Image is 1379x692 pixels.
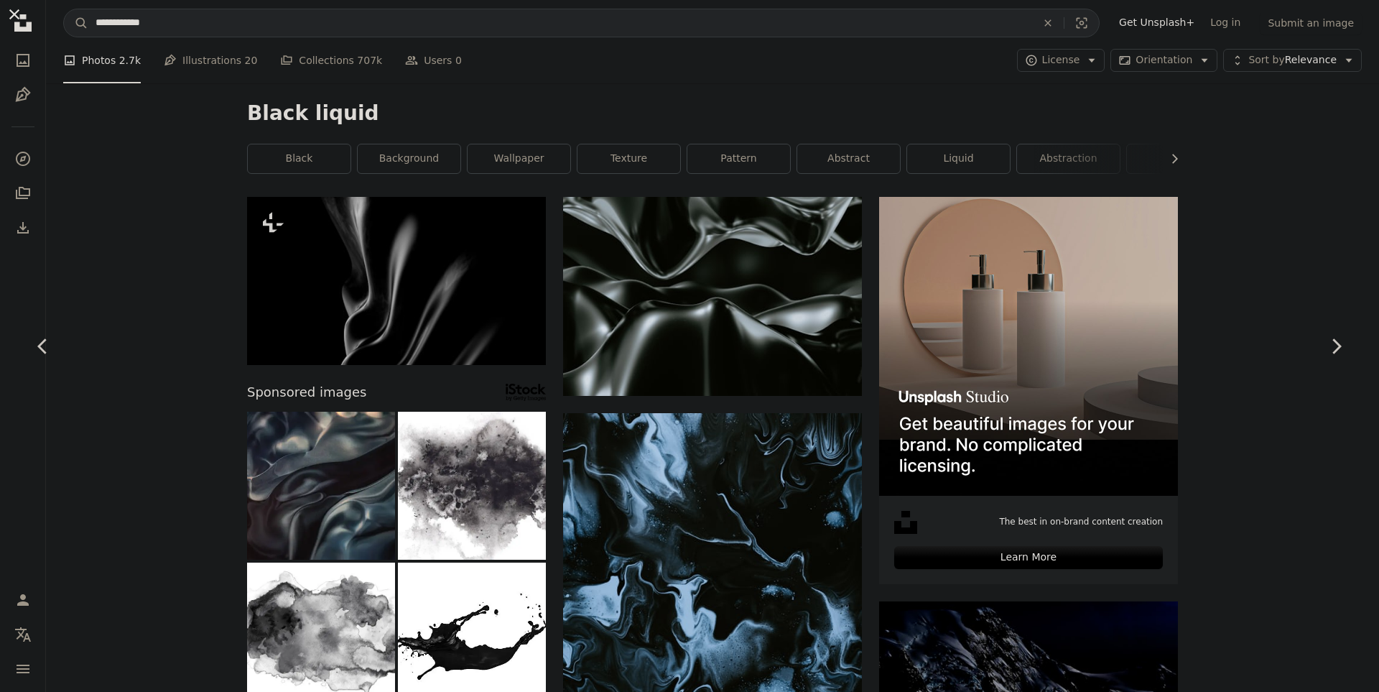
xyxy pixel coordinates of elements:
a: Next [1293,277,1379,415]
img: file-1715714113747-b8b0561c490eimage [879,197,1178,496]
button: Orientation [1110,49,1217,72]
a: a black and white photo of a wavy surface [563,290,862,303]
a: The best in on-brand content creationLearn More [879,197,1178,584]
span: Relevance [1248,53,1337,68]
img: a black and white photo of smoke [247,197,546,365]
a: Download History [9,213,37,242]
a: black [248,144,350,173]
div: Learn More [894,546,1163,569]
a: abstract [797,144,900,173]
a: background [358,144,460,173]
button: Sort byRelevance [1223,49,1362,72]
a: Get Unsplash+ [1111,11,1202,34]
span: 20 [245,52,258,68]
span: 707k [357,52,382,68]
button: License [1017,49,1105,72]
button: Menu [9,655,37,683]
span: License [1042,54,1080,65]
a: Illustrations [9,80,37,109]
h1: Black liquid [247,101,1178,126]
button: Clear [1032,9,1064,37]
img: Abstract expressive black watercolor stain [398,412,546,560]
a: Collections [9,179,37,208]
span: The best in on-brand content creation [999,516,1163,528]
button: Visual search [1064,9,1099,37]
span: Sort by [1248,54,1284,65]
a: water splash in close up photography [563,631,862,644]
a: texture [577,144,680,173]
a: abstraction [1017,144,1120,173]
a: Log in [1202,11,1248,34]
span: Sponsored images [247,382,366,403]
a: Collections 707k [280,37,382,83]
a: Users 0 [405,37,462,83]
span: 0 [455,52,462,68]
a: Photos [9,46,37,75]
span: Orientation [1136,54,1192,65]
a: a black and white photo of smoke [247,274,546,287]
img: file-1631678316303-ed18b8b5cb9cimage [894,511,917,534]
img: a black and white photo of a wavy surface [563,197,862,396]
button: Submit an image [1260,11,1362,34]
a: Explore [9,144,37,173]
a: Log in / Sign up [9,586,37,614]
a: pour [1127,144,1230,173]
button: Search Unsplash [64,9,88,37]
form: Find visuals sitewide [63,9,1100,37]
button: Language [9,620,37,649]
button: scroll list to the right [1161,144,1178,173]
img: Abstract art background with acrylic paint [247,412,395,560]
a: pattern [687,144,790,173]
a: Illustrations 20 [164,37,257,83]
a: wallpaper [468,144,570,173]
a: liquid [907,144,1010,173]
